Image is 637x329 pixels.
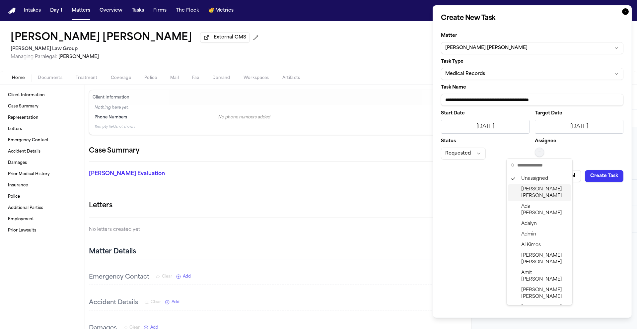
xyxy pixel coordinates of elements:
div: Suggestions [507,172,572,305]
button: — [535,148,544,157]
label: Start Date [441,111,530,116]
div: [DATE] [445,123,525,131]
button: [PERSON_NAME] [PERSON_NAME] [441,42,623,54]
label: Assignee [535,139,556,144]
div: [DATE] [539,123,619,131]
span: Task Name [441,85,466,90]
span: Admin [521,231,536,238]
span: Amit [PERSON_NAME] [521,270,568,283]
button: Medical Records [441,68,623,80]
span: [PERSON_NAME] [PERSON_NAME] [521,186,568,199]
span: [PERSON_NAME] [PERSON_NAME] [521,287,568,300]
h2: Create New Task [441,14,623,23]
label: Target Date [535,111,623,116]
label: Task Type [441,59,623,64]
button: [DATE] [441,120,530,134]
button: Requested [441,148,486,160]
span: Al Kimos [521,242,541,248]
button: Create Task [585,170,623,182]
label: Status [441,139,530,144]
span: [PERSON_NAME] Kuo [521,304,568,317]
span: Adalyn [521,221,537,227]
button: [DATE] [535,120,623,134]
span: Ada [PERSON_NAME] [521,203,568,217]
label: Matter [441,33,623,38]
span: [PERSON_NAME] [PERSON_NAME] [521,252,568,266]
span: — [538,150,541,155]
span: Unassigned [521,175,548,182]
